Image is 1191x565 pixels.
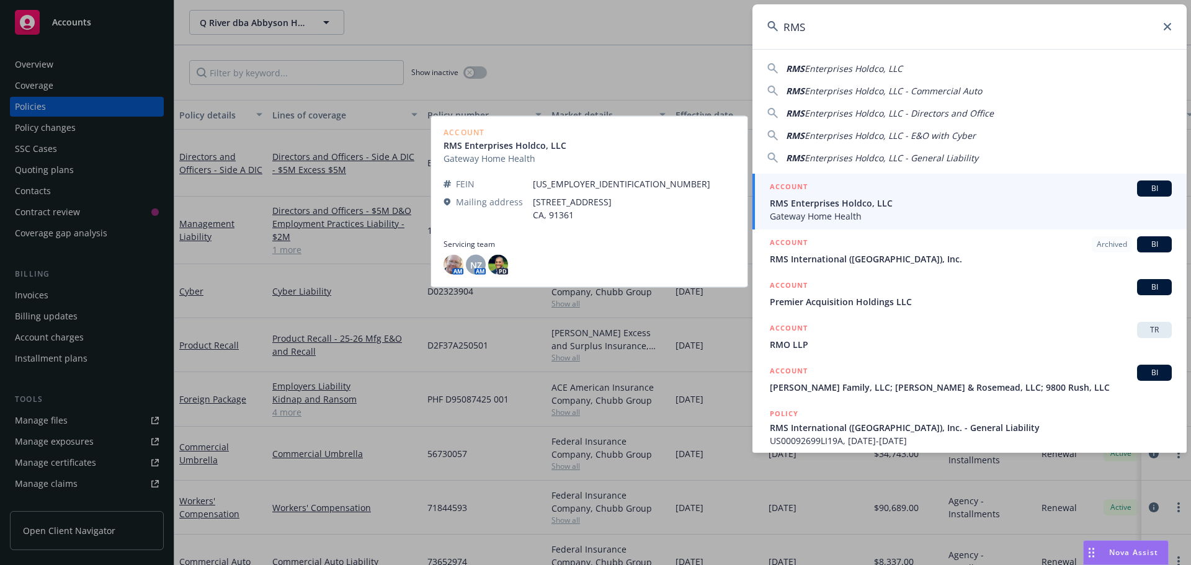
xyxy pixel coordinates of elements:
span: Archived [1097,239,1127,250]
div: Drag to move [1084,541,1099,564]
span: Enterprises Holdco, LLC - Commercial Auto [805,85,982,97]
button: Nova Assist [1083,540,1169,565]
span: BI [1142,183,1167,194]
h5: ACCOUNT [770,236,808,251]
h5: ACCOUNT [770,279,808,294]
span: RMS [786,152,805,164]
span: Enterprises Holdco, LLC - E&O with Cyber [805,130,976,141]
a: POLICYRMS International ([GEOGRAPHIC_DATA]), Inc. - General LiabilityUS00092699LI19A, [DATE]-[DATE] [752,401,1187,454]
h5: ACCOUNT [770,180,808,195]
span: TR [1142,324,1167,336]
span: Gateway Home Health [770,210,1172,223]
span: RMS [786,130,805,141]
input: Search... [752,4,1187,49]
h5: ACCOUNT [770,322,808,337]
span: RMS [786,85,805,97]
span: RMS International ([GEOGRAPHIC_DATA]), Inc. - General Liability [770,421,1172,434]
h5: ACCOUNT [770,365,808,380]
a: ACCOUNTBIPremier Acquisition Holdings LLC [752,272,1187,315]
span: RMS International ([GEOGRAPHIC_DATA]), Inc. [770,252,1172,265]
span: RMS [786,107,805,119]
span: BI [1142,367,1167,378]
span: US00092699LI19A, [DATE]-[DATE] [770,434,1172,447]
span: RMS Enterprises Holdco, LLC [770,197,1172,210]
span: BI [1142,282,1167,293]
span: Premier Acquisition Holdings LLC [770,295,1172,308]
span: Enterprises Holdco, LLC - Directors and Office [805,107,994,119]
h5: POLICY [770,407,798,420]
span: Enterprises Holdco, LLC - General Liability [805,152,978,164]
span: RMS [786,63,805,74]
span: Enterprises Holdco, LLC [805,63,903,74]
span: Nova Assist [1109,547,1158,558]
span: RMO LLP [770,338,1172,351]
span: [PERSON_NAME] Family, LLC; [PERSON_NAME] & Rosemead, LLC; 9800 Rush, LLC [770,381,1172,394]
a: ACCOUNTTRRMO LLP [752,315,1187,358]
a: ACCOUNTArchivedBIRMS International ([GEOGRAPHIC_DATA]), Inc. [752,229,1187,272]
span: BI [1142,239,1167,250]
a: ACCOUNTBI[PERSON_NAME] Family, LLC; [PERSON_NAME] & Rosemead, LLC; 9800 Rush, LLC [752,358,1187,401]
a: ACCOUNTBIRMS Enterprises Holdco, LLCGateway Home Health [752,174,1187,229]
